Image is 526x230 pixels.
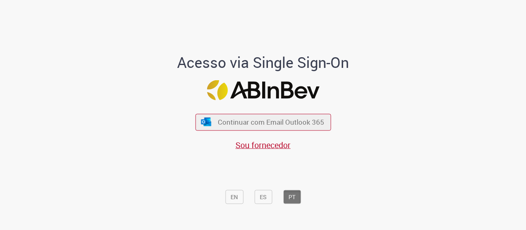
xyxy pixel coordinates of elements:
[201,118,212,126] img: ícone Azure/Microsoft 360
[254,190,272,204] button: ES
[218,117,324,127] span: Continuar com Email Outlook 365
[225,190,243,204] button: EN
[207,80,319,100] img: Logo ABInBev
[235,139,291,150] a: Sou fornecedor
[283,190,301,204] button: PT
[195,114,331,130] button: ícone Azure/Microsoft 360 Continuar com Email Outlook 365
[149,54,377,70] h1: Acesso via Single Sign-On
